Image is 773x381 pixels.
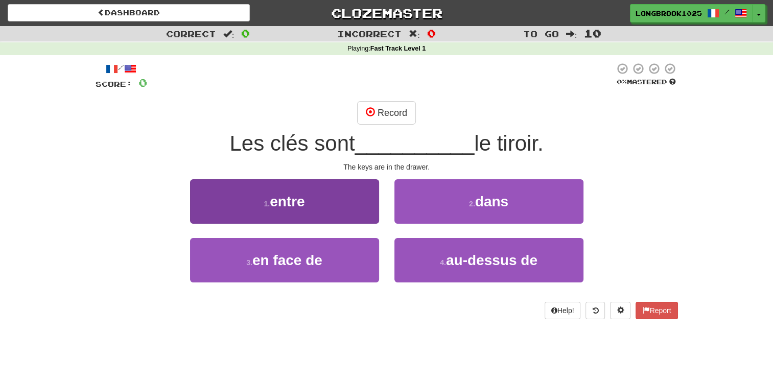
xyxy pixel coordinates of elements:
[246,258,252,267] small: 3 .
[241,27,250,39] span: 0
[190,238,379,282] button: 3.en face de
[409,30,420,38] span: :
[229,131,355,155] span: Les clés sont
[96,80,132,88] span: Score:
[475,194,508,209] span: dans
[370,45,426,52] strong: Fast Track Level 1
[96,62,147,75] div: /
[617,78,627,86] span: 0 %
[469,200,475,208] small: 2 .
[545,302,581,319] button: Help!
[440,258,446,267] small: 4 .
[96,162,678,172] div: The keys are in the drawer.
[138,76,147,89] span: 0
[264,200,270,208] small: 1 .
[8,4,250,21] a: Dashboard
[636,9,702,18] span: LongBrook1025
[265,4,507,22] a: Clozemaster
[357,101,416,125] button: Record
[337,29,402,39] span: Incorrect
[252,252,322,268] span: en face de
[355,131,475,155] span: __________
[585,302,605,319] button: Round history (alt+y)
[446,252,537,268] span: au-dessus de
[636,302,677,319] button: Report
[223,30,235,38] span: :
[566,30,577,38] span: :
[270,194,304,209] span: entre
[394,238,583,282] button: 4.au-dessus de
[523,29,559,39] span: To go
[190,179,379,224] button: 1.entre
[474,131,543,155] span: le tiroir.
[584,27,601,39] span: 10
[630,4,753,22] a: LongBrook1025 /
[166,29,216,39] span: Correct
[724,8,730,15] span: /
[615,78,678,87] div: Mastered
[427,27,436,39] span: 0
[394,179,583,224] button: 2.dans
